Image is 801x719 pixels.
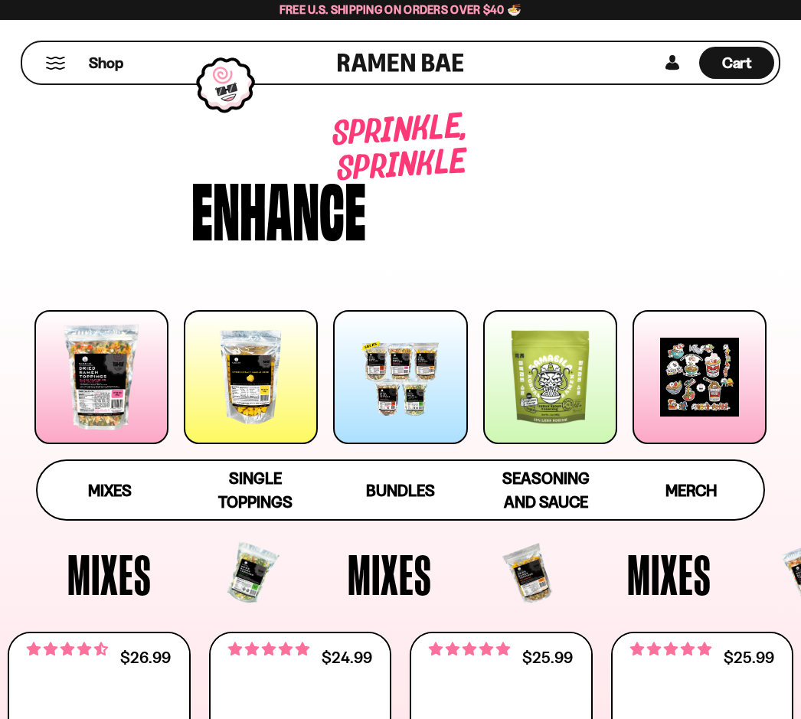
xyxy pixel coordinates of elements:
button: Mobile Menu Trigger [45,57,66,70]
span: Seasoning and Sauce [502,469,590,511]
span: 4.76 stars [630,639,711,659]
a: Seasoning and Sauce [473,461,619,519]
a: Single Toppings [182,461,328,519]
span: 4.76 stars [228,639,309,659]
span: Single Toppings [218,469,293,511]
span: Free U.S. Shipping on Orders over $40 🍜 [280,2,522,17]
span: Mixes [88,481,132,500]
a: Bundles [328,461,473,519]
a: Merch [619,461,764,519]
div: Cart [699,42,774,83]
div: Enhance [191,171,366,243]
span: Cart [722,54,752,72]
span: Merch [665,481,717,500]
span: Bundles [366,481,435,500]
span: Mixes [198,546,283,603]
a: Mixes [38,461,183,519]
span: Mixes [478,546,562,603]
a: Shop [89,47,123,79]
span: Shop [89,53,123,74]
